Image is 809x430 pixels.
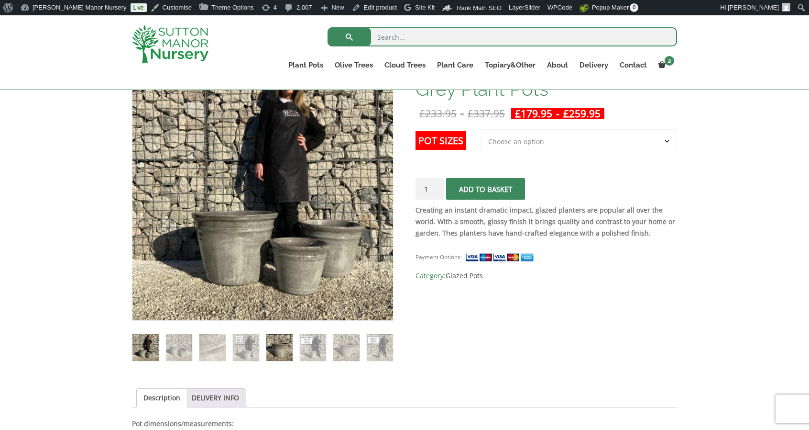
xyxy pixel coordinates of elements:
bdi: 337.95 [468,107,505,120]
span: 0 [630,3,638,12]
a: Plant Care [431,58,479,72]
bdi: 259.95 [563,107,601,120]
span: £ [468,107,473,120]
a: Contact [614,58,653,72]
a: Topiary&Other [479,58,541,72]
a: Delivery [574,58,614,72]
bdi: 179.95 [515,107,552,120]
label: Pot Sizes [415,131,466,150]
del: - [415,108,509,119]
img: The Hanoi Glazed Shades Of Grey Plant Pots - Image 3 [199,334,226,361]
img: payment supported [465,252,537,262]
a: About [541,58,574,72]
strong: Pot dimensions/measurements: [132,419,234,428]
small: Payment Options: [415,253,462,260]
a: 2 [653,58,677,72]
strong: Creating an instant dramatic impact, glazed planters are popular all over the world. With a smoot... [415,205,675,238]
span: £ [563,107,569,120]
span: £ [419,107,425,120]
a: Description [143,389,180,407]
h1: The Hanoi Glazed Shades Of Grey Plant Pots [415,59,677,99]
a: Cloud Trees [379,58,431,72]
span: Rank Math SEO [457,4,502,11]
img: The Hanoi Glazed Shades Of Grey Plant Pots - Image 2 [166,334,192,361]
span: Category: [415,270,677,282]
span: £ [515,107,521,120]
img: logo [132,25,208,63]
span: [PERSON_NAME] [728,4,779,11]
input: Search... [328,27,677,46]
img: The Hanoi Glazed Shades Of Grey Plant Pots - Image 4 [233,334,259,361]
button: Add to basket [446,178,525,200]
a: Plant Pots [283,58,329,72]
img: The Hanoi Glazed Shades Of Grey Plant Pots - Image 6 [300,334,326,361]
a: Glazed Pots [446,271,483,280]
img: The Hanoi Glazed Shades Of Grey Plant Pots - Image 7 [333,334,360,361]
a: Olive Trees [329,58,379,72]
input: Product quantity [415,178,444,200]
span: 2 [665,56,674,66]
a: DELIVERY INFO [192,389,239,407]
bdi: 233.95 [419,107,457,120]
img: The Hanoi Glazed Shades Of Grey Plant Pots - Image 5 [266,334,293,361]
img: The Hanoi Glazed Shades Of Grey Plant Pots - Image 8 [367,334,393,361]
a: Live [131,3,147,12]
ins: - [511,108,604,119]
span: Site Kit [415,4,435,11]
img: The Hanoi Glazed Shades Of Grey Plant Pots [132,334,159,361]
